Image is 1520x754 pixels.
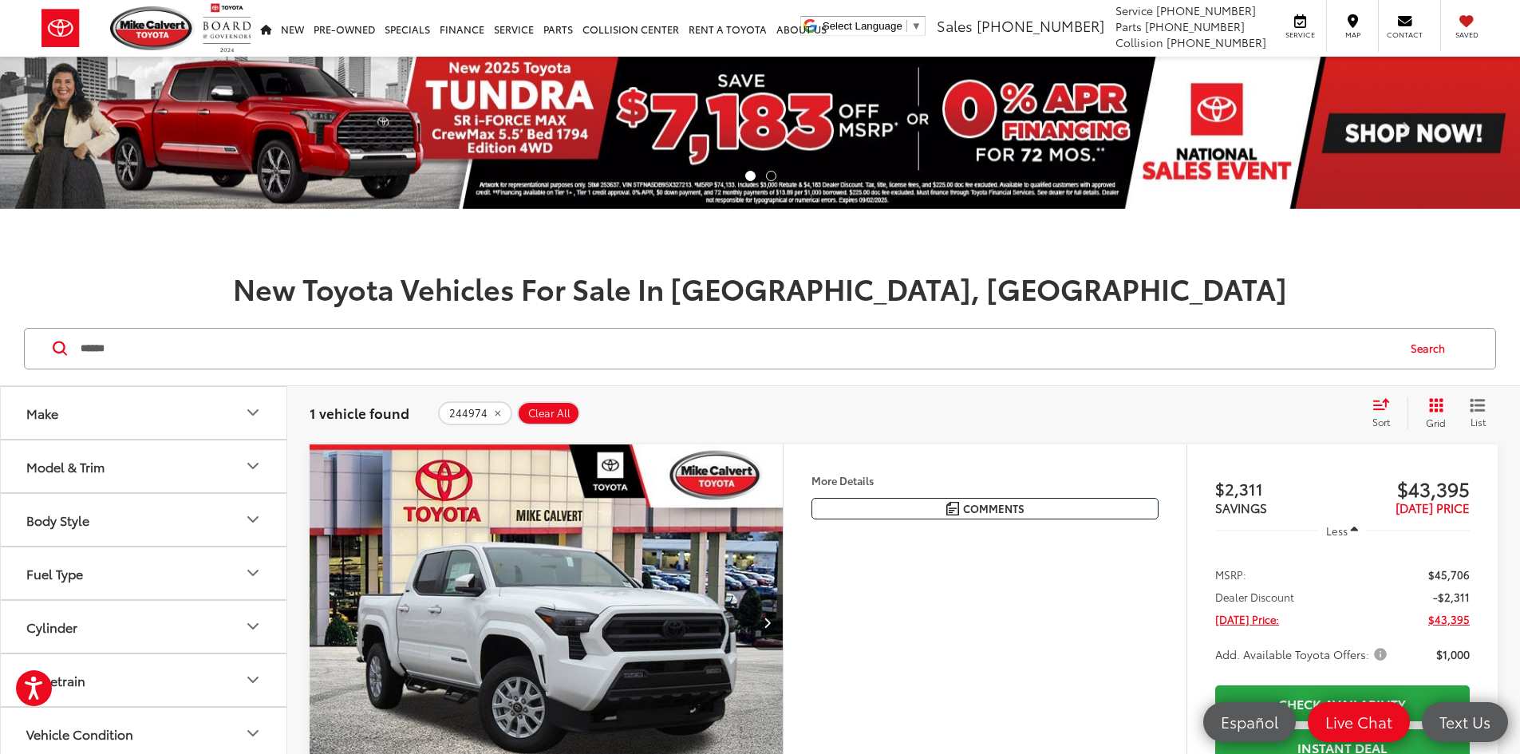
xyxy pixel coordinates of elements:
[1319,516,1367,545] button: Less
[26,673,85,688] div: Drivetrain
[1428,566,1470,582] span: $45,706
[1396,499,1470,516] span: [DATE] PRICE
[1215,589,1294,605] span: Dealer Discount
[1458,397,1498,429] button: List View
[26,566,83,581] div: Fuel Type
[1422,702,1508,742] a: Text Us
[1156,2,1256,18] span: [PHONE_NUMBER]
[1213,712,1286,732] span: Español
[26,619,77,634] div: Cylinder
[243,724,263,743] div: Vehicle Condition
[1387,30,1423,40] span: Contact
[449,407,488,420] span: 244974
[1,601,288,653] button: CylinderCylinder
[1,494,288,546] button: Body StyleBody Style
[243,670,263,689] div: Drivetrain
[26,726,133,741] div: Vehicle Condition
[1364,397,1407,429] button: Select sort value
[243,510,263,529] div: Body Style
[911,20,922,32] span: ▼
[1342,476,1470,500] span: $43,395
[1428,611,1470,627] span: $43,395
[823,20,922,32] a: Select Language​
[977,15,1104,36] span: [PHONE_NUMBER]
[528,407,570,420] span: Clear All
[1215,646,1392,662] button: Add. Available Toyota Offers:
[26,459,105,474] div: Model & Trim
[1215,566,1246,582] span: MSRP:
[811,475,1159,486] h4: More Details
[1215,646,1390,662] span: Add. Available Toyota Offers:
[1372,415,1390,428] span: Sort
[1431,712,1498,732] span: Text Us
[1215,499,1267,516] span: SAVINGS
[1215,685,1470,721] a: Check Availability
[1407,397,1458,429] button: Grid View
[1326,523,1348,538] span: Less
[1436,646,1470,662] span: $1,000
[1115,2,1153,18] span: Service
[79,330,1396,368] input: Search by Make, Model, or Keyword
[438,401,512,425] button: remove 244974
[1,440,288,492] button: Model & TrimModel & Trim
[110,6,195,50] img: Mike Calvert Toyota
[1115,34,1163,50] span: Collision
[1145,18,1245,34] span: [PHONE_NUMBER]
[26,405,58,420] div: Make
[1215,476,1343,500] span: $2,311
[1470,415,1486,428] span: List
[1449,30,1484,40] span: Saved
[243,617,263,636] div: Cylinder
[243,563,263,582] div: Fuel Type
[1282,30,1318,40] span: Service
[26,512,89,527] div: Body Style
[811,498,1159,519] button: Comments
[1215,611,1279,627] span: [DATE] Price:
[243,456,263,476] div: Model & Trim
[1317,712,1400,732] span: Live Chat
[1,547,288,599] button: Fuel TypeFuel Type
[1335,30,1370,40] span: Map
[1433,589,1470,605] span: -$2,311
[310,403,409,422] span: 1 vehicle found
[937,15,973,36] span: Sales
[1,387,288,439] button: MakeMake
[751,594,783,650] button: Next image
[1308,702,1410,742] a: Live Chat
[243,403,263,422] div: Make
[1203,702,1296,742] a: Español
[963,501,1025,516] span: Comments
[1,654,288,706] button: DrivetrainDrivetrain
[1396,329,1468,369] button: Search
[1167,34,1266,50] span: [PHONE_NUMBER]
[1115,18,1142,34] span: Parts
[517,401,580,425] button: Clear All
[823,20,902,32] span: Select Language
[1426,416,1446,429] span: Grid
[906,20,907,32] span: ​
[946,502,959,515] img: Comments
